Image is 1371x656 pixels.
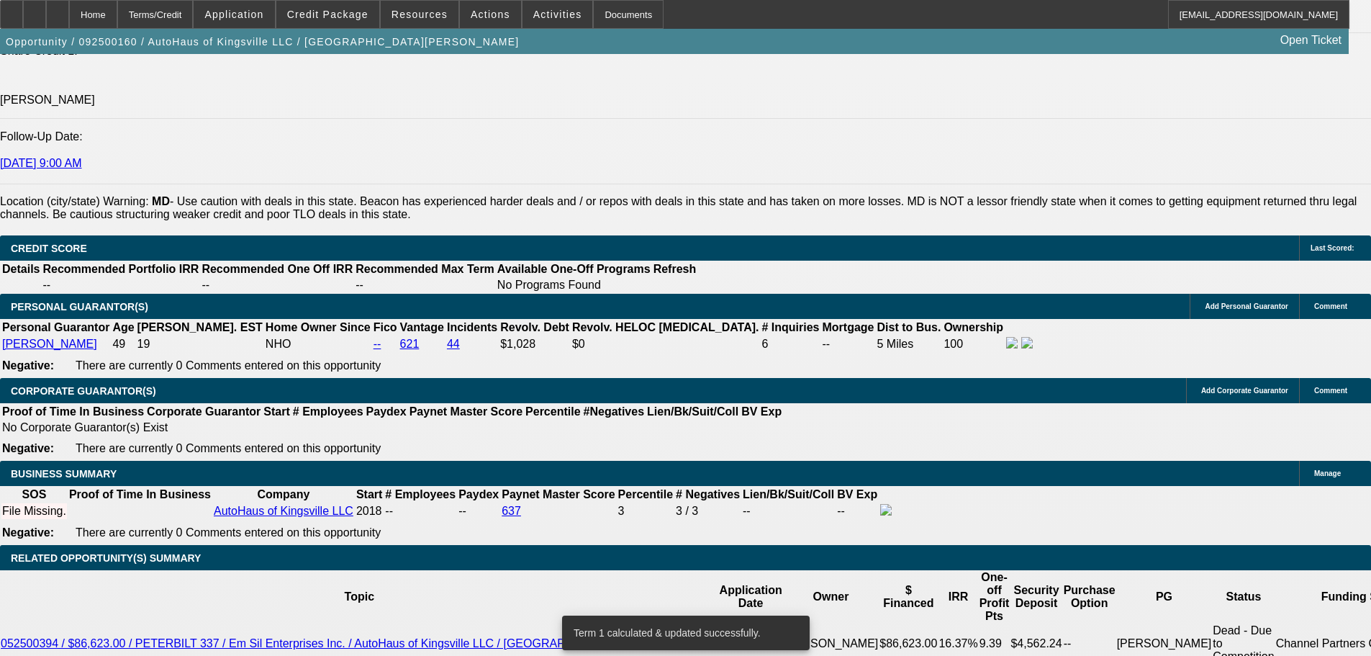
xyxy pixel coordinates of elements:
th: Recommended Max Term [355,262,495,277]
th: $ Financed [879,570,938,624]
b: Negative: [2,442,54,454]
th: One-off Profit Pts [979,570,1010,624]
th: Owner [783,570,879,624]
th: Refresh [653,262,697,277]
span: BUSINESS SUMMARY [11,468,117,480]
img: facebook-icon.png [1006,337,1018,349]
b: Home Owner Since [266,321,371,333]
b: BV Exp [837,488,877,500]
td: -- [836,503,878,519]
span: There are currently 0 Comments entered on this opportunity [76,526,381,539]
span: CORPORATE GUARANTOR(S) [11,385,156,397]
th: PG [1116,570,1213,624]
div: 3 / 3 [676,505,740,518]
span: CREDIT SCORE [11,243,87,254]
img: facebook-icon.png [880,504,892,516]
b: Percentile [525,405,580,418]
button: Activities [522,1,593,28]
b: # Negatives [676,488,740,500]
img: linkedin-icon.png [1021,337,1033,349]
b: Negative: [2,359,54,372]
span: Activities [533,9,582,20]
td: No Programs Found [497,278,651,292]
b: Age [112,321,134,333]
a: Open Ticket [1275,28,1347,53]
b: Lien/Bk/Suit/Coll [743,488,834,500]
td: $0 [571,336,760,352]
a: 052500394 / $86,623.00 / PETERBILT 337 / Em Sil Enterprises Inc. / AutoHaus of Kingsville LLC / [... [1,637,718,650]
div: Term 1 calculated & updated successfully. [562,616,804,650]
button: Resources [381,1,458,28]
td: 2018 [356,503,383,519]
td: -- [458,503,499,519]
div: File Missing. [2,505,66,518]
td: -- [742,503,835,519]
th: Details [1,262,40,277]
b: MD [152,195,170,207]
span: Comment [1314,302,1347,310]
th: Recommended Portfolio IRR [42,262,199,277]
b: Percentile [618,488,673,500]
b: Paydex [366,405,407,418]
b: Paynet Master Score [410,405,522,418]
span: There are currently 0 Comments entered on this opportunity [76,359,381,372]
a: AutoHaus of Kingsville LLC [214,505,353,517]
th: SOS [1,487,67,502]
span: PERSONAL GUARANTOR(S) [11,301,148,313]
span: Manage [1314,469,1341,477]
b: Vantage [400,321,444,333]
span: There are currently 0 Comments entered on this opportunity [76,442,381,454]
td: -- [355,278,495,292]
b: Personal Guarantor [2,321,109,333]
b: Company [257,488,309,500]
th: Application Date [719,570,783,624]
b: [PERSON_NAME]. EST [137,321,263,333]
span: Application [204,9,263,20]
td: -- [822,336,875,352]
b: Incidents [447,321,497,333]
b: Corporate Guarantor [147,405,261,418]
b: #Negatives [584,405,645,418]
span: Add Corporate Guarantor [1201,387,1288,395]
a: [PERSON_NAME] [2,338,97,350]
b: Start [356,488,382,500]
th: Purchase Option [1063,570,1116,624]
b: Fico [374,321,397,333]
th: Proof of Time In Business [68,487,212,502]
span: Credit Package [287,9,368,20]
th: Available One-Off Programs [497,262,651,277]
b: Ownership [944,321,1003,333]
b: Paynet Master Score [502,488,615,500]
a: 637 [502,505,521,517]
span: RELATED OPPORTUNITY(S) SUMMARY [11,552,201,564]
td: 49 [112,336,135,352]
span: Resources [392,9,448,20]
a: -- [374,338,381,350]
span: -- [385,505,393,517]
b: Dist to Bus. [877,321,941,333]
button: Application [194,1,274,28]
th: Status [1212,570,1275,624]
th: Recommended One Off IRR [201,262,353,277]
th: IRR [938,570,978,624]
b: # Employees [293,405,363,418]
button: Actions [460,1,521,28]
td: 100 [943,336,1004,352]
b: Lien/Bk/Suit/Coll [647,405,738,418]
th: Security Deposit [1010,570,1062,624]
b: BV Exp [741,405,782,418]
td: $1,028 [499,336,570,352]
b: Start [263,405,289,418]
td: NHO [265,336,371,352]
td: No Corporate Guarantor(s) Exist [1,421,788,435]
a: 621 [400,338,420,350]
b: Revolv. HELOC [MEDICAL_DATA]. [572,321,759,333]
th: Proof of Time In Business [1,405,145,419]
span: Actions [471,9,510,20]
td: 6 [761,336,820,352]
td: 19 [137,336,263,352]
span: Opportunity / 092500160 / AutoHaus of Kingsville LLC / [GEOGRAPHIC_DATA][PERSON_NAME] [6,36,519,48]
td: 5 Miles [877,336,942,352]
span: Last Scored: [1311,244,1354,252]
div: 3 [618,505,673,518]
